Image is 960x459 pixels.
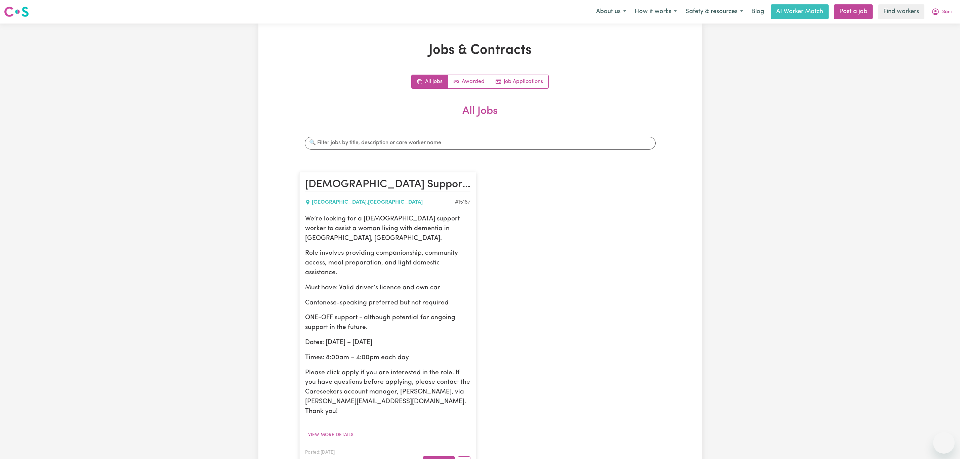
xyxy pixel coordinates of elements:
[305,313,470,333] p: ONE-OFF support - although potential for ongoing support in the future.
[305,298,470,308] p: Cantonese-speaking preferred but not required
[4,6,29,18] img: Careseekers logo
[305,249,470,278] p: Role involves providing companionship, community access, meal preparation, and light domestic ass...
[299,105,661,128] h2: All Jobs
[747,4,768,19] a: Blog
[305,430,357,440] button: View more details
[630,5,681,19] button: How it works
[305,338,470,348] p: Dates: [DATE] – [DATE]
[490,75,548,88] a: Job applications
[681,5,747,19] button: Safety & resources
[4,4,29,19] a: Careseekers logo
[305,136,656,149] input: 🔍 Filter jobs by title, description or care worker name
[305,450,335,455] span: Posted: [DATE]
[878,4,924,19] a: Find workers
[592,5,630,19] button: About us
[455,198,470,206] div: Job ID #15187
[933,432,955,454] iframe: Button to launch messaging window, conversation in progress
[305,283,470,293] p: Must have: Valid driver’s licence and own car
[305,198,455,206] div: [GEOGRAPHIC_DATA] , [GEOGRAPHIC_DATA]
[771,4,829,19] a: AI Worker Match
[927,5,956,19] button: My Account
[305,178,470,191] h2: Female Support Worker Needed in East Killara, NSW
[305,353,470,363] p: Times: 8:00am – 4:00pm each day
[305,214,470,243] p: We’re looking for a [DEMOGRAPHIC_DATA] support worker to assist a woman living with dementia in [...
[305,368,470,416] p: Please click apply if you are interested in the role. If you have questions before applying, plea...
[299,42,661,58] h1: Jobs & Contracts
[942,8,952,16] span: Sani
[412,75,448,88] a: All jobs
[834,4,873,19] a: Post a job
[448,75,490,88] a: Active jobs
